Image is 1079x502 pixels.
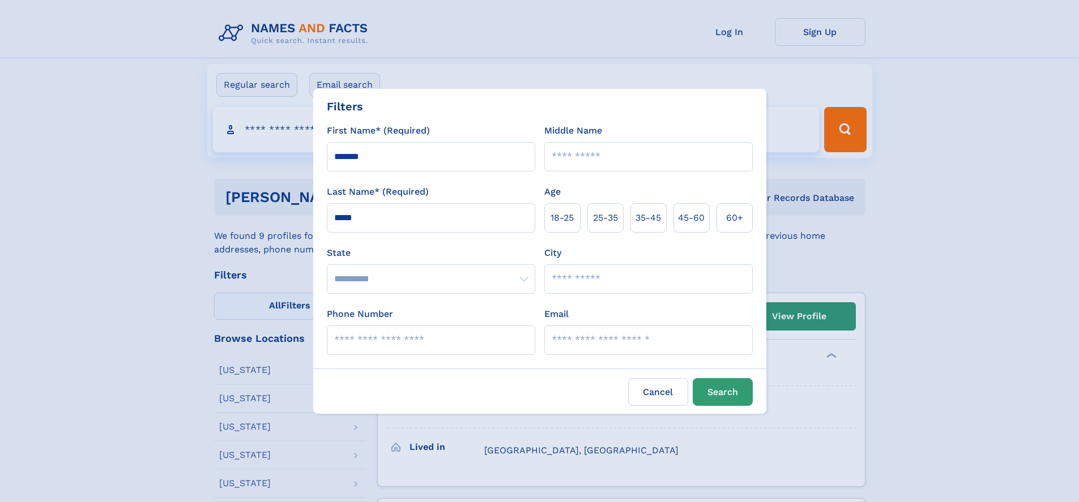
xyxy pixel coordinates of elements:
[327,185,429,199] label: Last Name* (Required)
[544,185,561,199] label: Age
[327,307,393,321] label: Phone Number
[327,98,363,115] div: Filters
[726,211,743,225] span: 60+
[327,246,535,260] label: State
[693,378,753,406] button: Search
[544,124,602,138] label: Middle Name
[678,211,705,225] span: 45‑60
[628,378,688,406] label: Cancel
[544,246,561,260] label: City
[327,124,430,138] label: First Name* (Required)
[636,211,661,225] span: 35‑45
[593,211,618,225] span: 25‑35
[544,307,569,321] label: Email
[551,211,574,225] span: 18‑25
